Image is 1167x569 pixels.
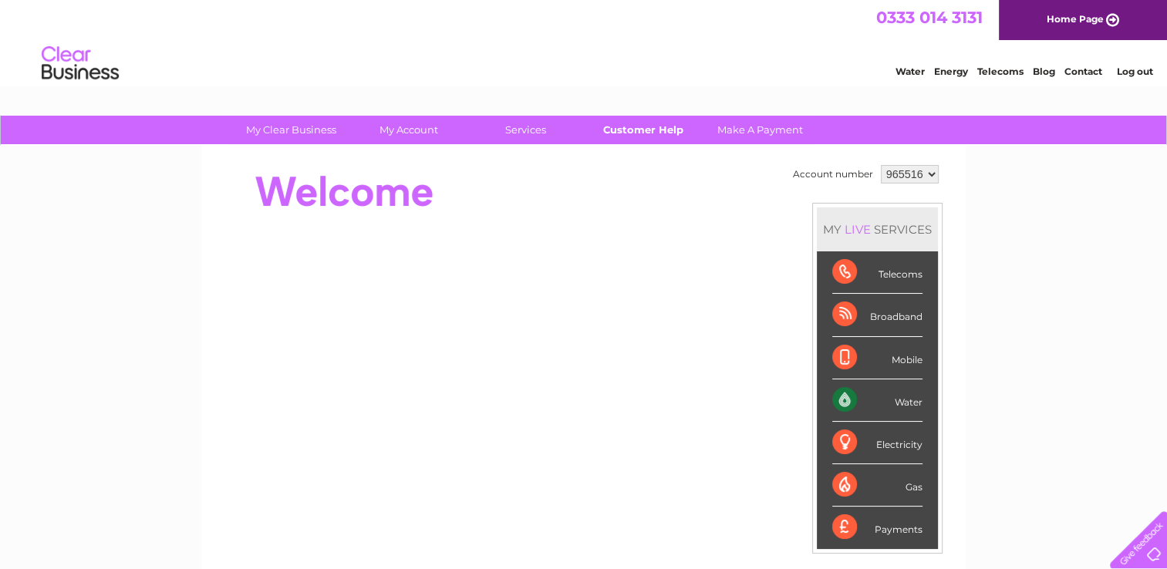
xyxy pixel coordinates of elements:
[696,116,824,144] a: Make A Payment
[789,161,877,187] td: Account number
[41,40,120,87] img: logo.png
[579,116,707,144] a: Customer Help
[1064,66,1102,77] a: Contact
[220,8,949,75] div: Clear Business is a trading name of Verastar Limited (registered in [GEOGRAPHIC_DATA] No. 3667643...
[1033,66,1055,77] a: Blog
[832,251,922,294] div: Telecoms
[977,66,1024,77] a: Telecoms
[832,294,922,336] div: Broadband
[817,207,938,251] div: MY SERVICES
[1116,66,1152,77] a: Log out
[228,116,355,144] a: My Clear Business
[832,507,922,548] div: Payments
[934,66,968,77] a: Energy
[832,422,922,464] div: Electricity
[345,116,472,144] a: My Account
[832,379,922,422] div: Water
[842,222,874,237] div: LIVE
[832,337,922,379] div: Mobile
[876,8,983,27] a: 0333 014 3131
[462,116,589,144] a: Services
[895,66,925,77] a: Water
[832,464,922,507] div: Gas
